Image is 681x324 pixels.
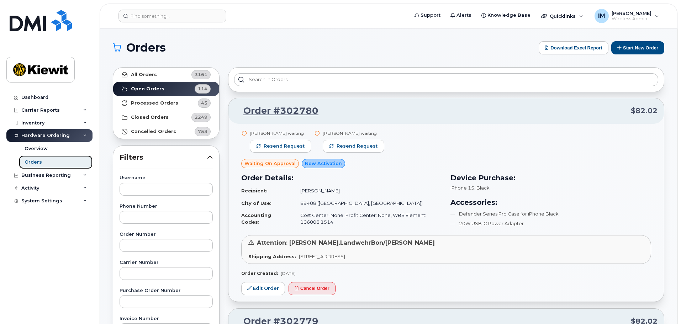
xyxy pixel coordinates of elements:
span: Filters [120,152,207,163]
span: iPhone 15 [450,185,474,191]
label: Invoice Number [120,317,213,321]
strong: All Orders [131,72,157,78]
span: 2249 [195,114,207,121]
strong: Processed Orders [131,100,178,106]
a: Processed Orders45 [113,96,219,110]
button: Start New Order [611,41,664,54]
a: Closed Orders2249 [113,110,219,124]
span: Resend request [264,143,305,149]
strong: Recipient: [241,188,268,193]
a: Edit Order [241,282,285,295]
label: Purchase Order Number [120,288,213,293]
strong: Cancelled Orders [131,129,176,134]
a: All Orders3161 [113,68,219,82]
span: [STREET_ADDRESS] [299,254,345,259]
h3: Order Details: [241,172,442,183]
span: Attention: [PERSON_NAME].LandwehrBon/[PERSON_NAME] [257,239,435,246]
a: Open Orders114 [113,82,219,96]
span: [DATE] [281,271,296,276]
input: Search in orders [234,73,658,86]
span: 45 [201,100,207,106]
span: $82.02 [631,106,658,116]
strong: Accounting Codes: [241,212,271,225]
a: Order #302780 [235,105,318,117]
button: Resend request [250,140,311,153]
td: 89408 ([GEOGRAPHIC_DATA], [GEOGRAPHIC_DATA]) [294,197,442,209]
div: [PERSON_NAME] waiting [323,130,384,136]
li: 20W USB-C Power Adapter [450,220,651,227]
div: [PERSON_NAME] waiting [250,130,311,136]
span: Waiting On Approval [244,160,296,167]
label: Carrier Number [120,260,213,265]
span: 3161 [195,71,207,78]
strong: Shipping Address: [248,254,296,259]
a: Cancelled Orders753 [113,124,219,139]
h3: Accessories: [450,197,651,208]
label: Order Number [120,232,213,237]
strong: Closed Orders [131,115,169,120]
strong: Open Orders [131,86,164,92]
button: Download Excel Report [539,41,608,54]
iframe: Messenger Launcher [650,293,676,319]
span: , Black [474,185,490,191]
span: 114 [198,85,207,92]
strong: City of Use: [241,200,271,206]
label: Username [120,176,213,180]
td: Cost Center: None, Profit Center: None, WBS Element: 106008.1514 [294,209,442,228]
h3: Device Purchase: [450,172,651,183]
button: Cancel Order [289,282,336,295]
span: New Activation [305,160,342,167]
label: Phone Number [120,204,213,209]
li: Defender Series Pro Case for iPhone Black [450,211,651,217]
span: 753 [198,128,207,135]
button: Resend request [323,140,384,153]
span: Orders [126,42,166,53]
span: Resend request [337,143,378,149]
td: [PERSON_NAME] [294,185,442,197]
strong: Order Created: [241,271,278,276]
